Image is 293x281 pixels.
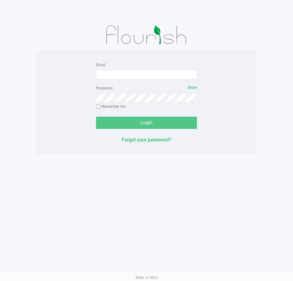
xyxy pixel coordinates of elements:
[122,136,171,144] button: Forgot your password?
[96,104,125,109] label: Remember me
[135,275,158,280] span: Web: v1.40.0
[188,85,197,90] span: Show
[96,85,113,91] label: Password
[96,62,106,68] label: Email
[96,105,100,109] input: Remember me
